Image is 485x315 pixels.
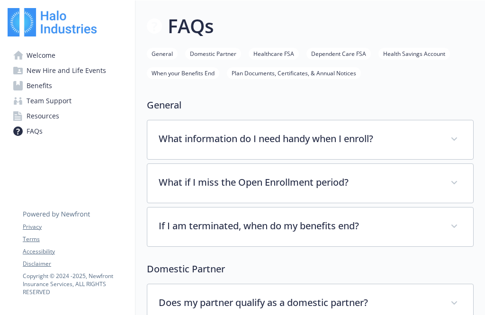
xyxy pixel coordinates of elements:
span: New Hire and Life Events [27,63,106,78]
span: Team Support [27,93,72,108]
a: Team Support [8,93,127,108]
a: Healthcare FSA [249,49,299,58]
p: Copyright © 2024 - 2025 , Newfront Insurance Services, ALL RIGHTS RESERVED [23,272,127,296]
a: Health Savings Account [378,49,450,58]
a: General [147,49,178,58]
a: Domestic Partner [185,49,241,58]
a: When your Benefits End [147,68,219,77]
p: Does my partner qualify as a domestic partner? [159,296,439,310]
p: What information do I need handy when I enroll? [159,132,439,146]
a: Accessibility [23,247,127,256]
a: Plan Documents, Certificates, & Annual Notices [227,68,361,77]
p: General [147,98,474,112]
span: Benefits [27,78,52,93]
a: Welcome [8,48,127,63]
div: What if I miss the Open Enrollment period? [147,164,473,203]
a: Disclaimer [23,260,127,268]
a: Resources [8,108,127,124]
p: Domestic Partner [147,262,474,276]
a: FAQs [8,124,127,139]
a: Benefits [8,78,127,93]
h1: FAQs [168,12,214,40]
div: If I am terminated, when do my benefits end? [147,207,473,246]
span: FAQs [27,124,43,139]
div: What information do I need handy when I enroll? [147,120,473,159]
a: Terms [23,235,127,243]
a: Dependent Care FSA [306,49,371,58]
p: If I am terminated, when do my benefits end? [159,219,439,233]
span: Welcome [27,48,55,63]
a: New Hire and Life Events [8,63,127,78]
p: What if I miss the Open Enrollment period? [159,175,439,189]
span: Resources [27,108,59,124]
a: Privacy [23,223,127,231]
